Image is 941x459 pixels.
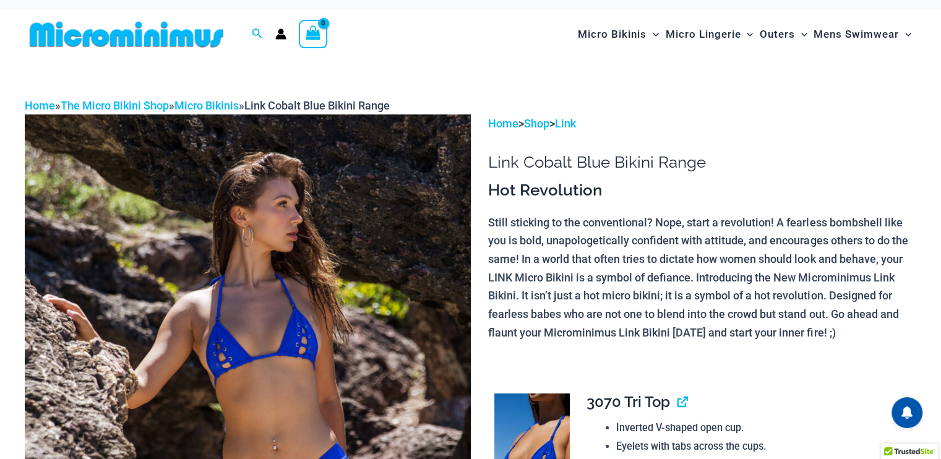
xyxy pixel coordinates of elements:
span: Link Cobalt Blue Bikini Range [244,99,390,112]
a: Micro BikinisMenu ToggleMenu Toggle [575,15,662,53]
span: Menu Toggle [647,19,659,50]
a: The Micro Bikini Shop [61,99,169,112]
a: Account icon link [275,28,286,40]
span: Outers [760,19,795,50]
nav: Site Navigation [573,14,916,55]
span: Mens Swimwear [814,19,899,50]
p: Still sticking to the conventional? Nope, start a revolution! A fearless bombshell like you is bo... [488,213,916,342]
span: Menu Toggle [899,19,911,50]
p: > > [488,114,916,133]
a: View Shopping Cart, empty [299,20,327,48]
a: Search icon link [252,27,263,42]
li: Eyelets with tabs across the cups. [616,437,906,456]
a: Mens SwimwearMenu ToggleMenu Toggle [810,15,914,53]
a: Micro Bikinis [174,99,239,112]
a: Link [555,117,576,130]
h3: Hot Revolution [488,180,916,201]
a: Home [25,99,55,112]
a: Shop [524,117,549,130]
span: Micro Bikinis [578,19,647,50]
span: » » » [25,99,390,112]
h1: Link Cobalt Blue Bikini Range [488,153,916,172]
span: Menu Toggle [741,19,753,50]
span: 3070 Tri Top [587,393,670,411]
span: Menu Toggle [795,19,807,50]
img: MM SHOP LOGO FLAT [25,20,228,48]
a: OutersMenu ToggleMenu Toggle [757,15,810,53]
span: Micro Lingerie [665,19,741,50]
li: Inverted V-shaped open cup. [616,419,906,437]
a: Home [488,117,518,130]
a: Micro LingerieMenu ToggleMenu Toggle [662,15,756,53]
